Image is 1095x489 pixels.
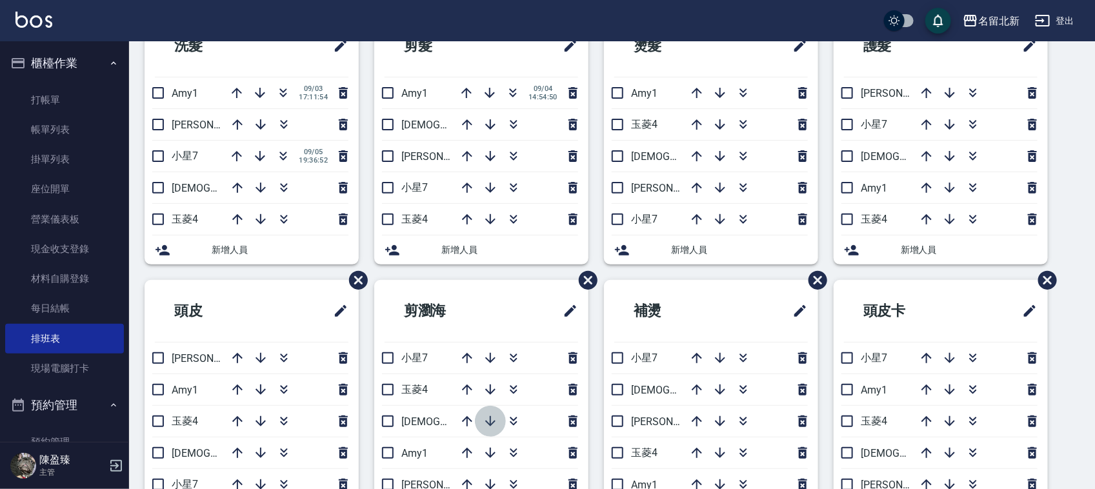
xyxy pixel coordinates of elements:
span: 小星7 [172,150,198,162]
div: 新增人員 [834,235,1048,264]
span: 新增人員 [671,243,808,257]
span: Amy1 [631,87,658,99]
h2: 補燙 [614,288,733,334]
span: 09/04 [528,85,558,93]
span: Amy1 [172,384,198,396]
h2: 燙髮 [614,23,733,69]
span: 修改班表的標題 [555,30,578,61]
a: 材料自購登錄 [5,264,124,294]
span: 小星7 [401,352,428,364]
button: 預約管理 [5,388,124,422]
p: 主管 [39,466,105,478]
h2: 頭皮 [155,288,274,334]
span: 小星7 [861,352,887,364]
div: 新增人員 [145,235,359,264]
a: 掛單列表 [5,145,124,174]
span: 玉菱4 [861,213,887,225]
a: 打帳單 [5,85,124,115]
span: 14:54:50 [528,93,558,101]
a: 排班表 [5,324,124,354]
span: 刪除班表 [799,261,829,299]
span: 小星7 [631,352,658,364]
span: [DEMOGRAPHIC_DATA]9 [401,415,514,428]
span: [DEMOGRAPHIC_DATA]9 [401,119,514,131]
span: [DEMOGRAPHIC_DATA]9 [861,150,973,163]
span: [DEMOGRAPHIC_DATA]9 [172,182,284,194]
a: 每日結帳 [5,294,124,323]
span: 玉菱4 [172,213,198,225]
button: save [925,8,951,34]
span: Amy1 [861,384,887,396]
span: [PERSON_NAME]2 [172,352,255,364]
span: [DEMOGRAPHIC_DATA]9 [172,447,284,459]
span: [PERSON_NAME]2 [172,119,255,131]
span: 修改班表的標題 [785,295,808,326]
span: 小星7 [861,118,887,130]
a: 預約管理 [5,427,124,457]
span: Amy1 [401,87,428,99]
span: [DEMOGRAPHIC_DATA]9 [631,384,743,396]
span: 玉菱4 [631,118,658,130]
button: 名留北新 [958,8,1025,34]
span: [DEMOGRAPHIC_DATA]9 [631,150,743,163]
span: 刪除班表 [1029,261,1059,299]
span: [DEMOGRAPHIC_DATA]9 [861,447,973,459]
span: 修改班表的標題 [1014,295,1038,326]
span: 新增人員 [901,243,1038,257]
a: 現場電腦打卡 [5,354,124,383]
span: Amy1 [861,182,887,194]
span: [PERSON_NAME]2 [631,182,714,194]
img: Logo [15,12,52,28]
div: 新增人員 [374,235,588,264]
span: 17:11:54 [299,93,328,101]
span: [PERSON_NAME]2 [861,87,944,99]
span: [PERSON_NAME]2 [631,415,714,428]
span: 修改班表的標題 [325,30,348,61]
span: 刪除班表 [569,261,599,299]
span: 09/03 [299,85,328,93]
span: 玉菱4 [401,213,428,225]
button: 櫃檯作業 [5,46,124,80]
span: 修改班表的標題 [1014,30,1038,61]
a: 現金收支登錄 [5,234,124,264]
span: 修改班表的標題 [325,295,348,326]
a: 營業儀表板 [5,205,124,234]
span: 玉菱4 [172,415,198,427]
span: Amy1 [172,87,198,99]
h2: 洗髮 [155,23,274,69]
span: 19:36:52 [299,156,328,165]
h2: 護髮 [844,23,963,69]
span: Amy1 [401,447,428,459]
span: 09/05 [299,148,328,156]
span: 修改班表的標題 [555,295,578,326]
a: 帳單列表 [5,115,124,145]
h2: 頭皮卡 [844,288,970,334]
span: 玉菱4 [401,383,428,395]
h5: 陳盈臻 [39,454,105,466]
span: 玉菱4 [861,415,887,427]
span: 小星7 [631,213,658,225]
button: 登出 [1030,9,1080,33]
span: 修改班表的標題 [785,30,808,61]
span: 新增人員 [441,243,578,257]
span: 小星7 [401,181,428,194]
h2: 剪髮 [385,23,503,69]
span: [PERSON_NAME]2 [401,150,485,163]
img: Person [10,453,36,479]
div: 名留北新 [978,13,1020,29]
div: 新增人員 [604,235,818,264]
span: 玉菱4 [631,446,658,459]
span: 刪除班表 [339,261,370,299]
h2: 剪瀏海 [385,288,510,334]
a: 座位開單 [5,174,124,204]
span: 新增人員 [212,243,348,257]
